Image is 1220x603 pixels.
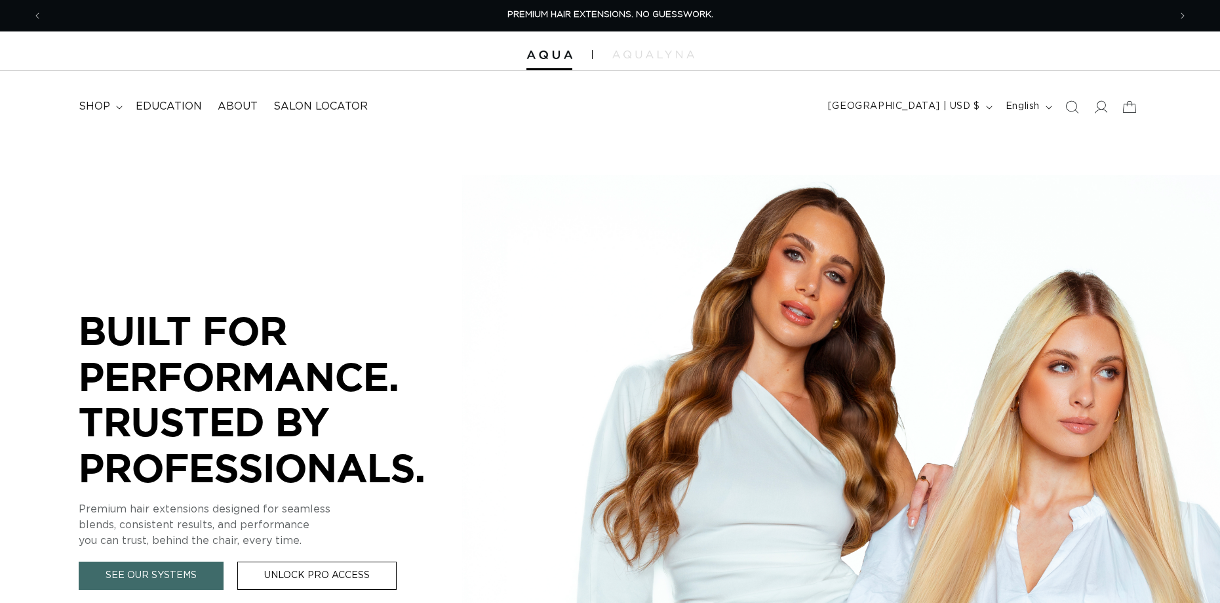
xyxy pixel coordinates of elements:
[1006,100,1040,114] span: English
[820,94,998,119] button: [GEOGRAPHIC_DATA] | USD $
[79,100,110,114] span: shop
[210,92,266,121] a: About
[526,51,572,60] img: Aqua Hair Extensions
[237,562,397,590] a: Unlock Pro Access
[71,92,128,121] summary: shop
[136,100,202,114] span: Education
[273,100,368,114] span: Salon Locator
[79,501,472,549] p: Premium hair extensions designed for seamless blends, consistent results, and performance you can...
[79,562,224,590] a: See Our Systems
[266,92,376,121] a: Salon Locator
[507,10,713,19] span: PREMIUM HAIR EXTENSIONS. NO GUESSWORK.
[128,92,210,121] a: Education
[218,100,258,114] span: About
[1168,3,1197,28] button: Next announcement
[79,308,472,490] p: BUILT FOR PERFORMANCE. TRUSTED BY PROFESSIONALS.
[998,94,1057,119] button: English
[1057,93,1086,121] summary: Search
[828,100,980,114] span: [GEOGRAPHIC_DATA] | USD $
[612,51,694,58] img: aqualyna.com
[23,3,52,28] button: Previous announcement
